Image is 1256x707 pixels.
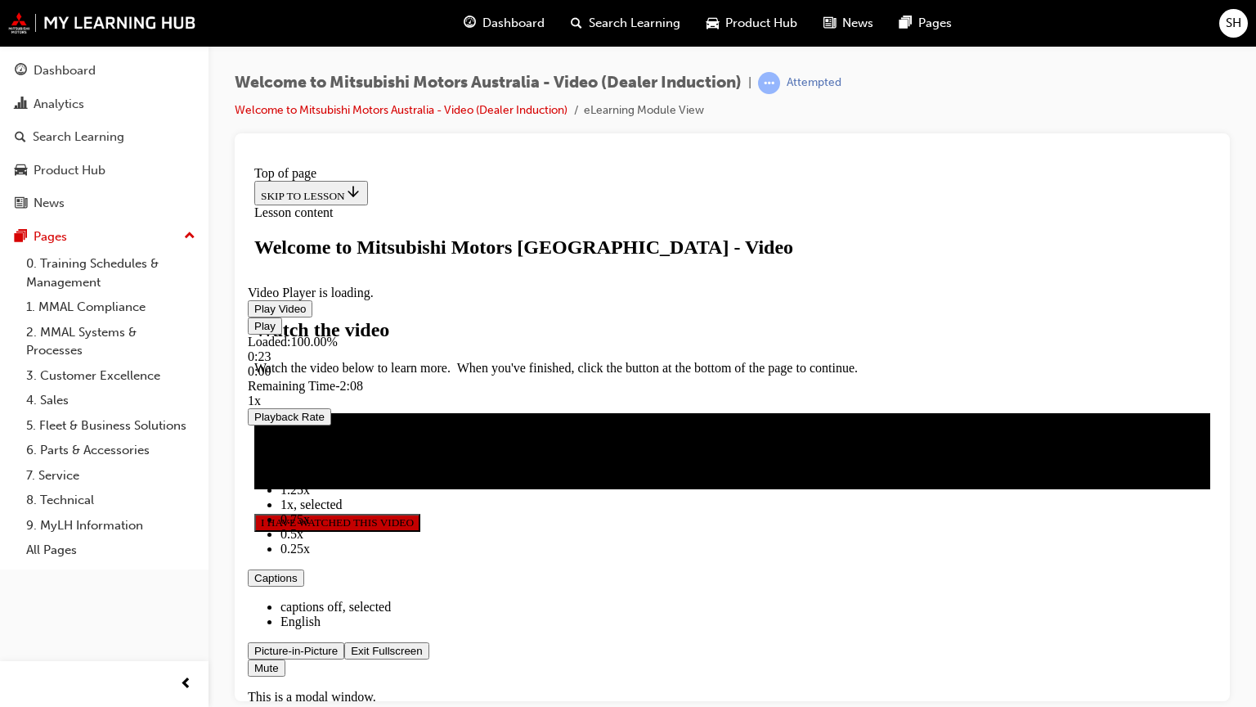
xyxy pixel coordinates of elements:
span: pages-icon [899,13,912,34]
a: 0. Training Schedules & Management [20,251,202,295]
span: | [748,74,751,92]
div: News [34,194,65,213]
span: News [842,14,873,33]
a: News [7,188,202,218]
div: Dashboard [34,61,96,80]
span: news-icon [15,196,27,211]
div: Analytics [34,95,84,114]
button: Pages [7,222,202,252]
div: Video player [39,291,930,292]
button: SH [1219,9,1248,38]
span: chart-icon [15,97,27,112]
span: Product Hub [725,14,797,33]
a: Welcome to Mitsubishi Motors Australia - Video (Dealer Induction) [235,103,567,117]
span: car-icon [15,164,27,178]
a: search-iconSearch Learning [558,7,693,40]
span: Welcome to Mitsubishi Motors Australia - Video (Dealer Induction) [235,74,742,92]
a: 6. Parts & Accessories [20,438,202,463]
span: search-icon [571,13,582,34]
span: learningRecordVerb_ATTEMPT-icon [758,72,780,94]
span: pages-icon [15,230,27,245]
a: car-iconProduct Hub [693,7,810,40]
a: Product Hub [7,155,202,186]
span: guage-icon [464,13,476,34]
a: 7. Service [20,463,202,489]
a: guage-iconDashboard [451,7,558,40]
a: 4. Sales [20,388,202,413]
span: guage-icon [15,64,27,79]
div: Product Hub [34,161,105,180]
span: car-icon [706,13,719,34]
img: mmal [8,12,196,34]
a: Dashboard [7,56,202,86]
span: search-icon [15,130,26,145]
span: up-icon [184,226,195,247]
a: pages-iconPages [886,7,965,40]
div: Pages [34,227,67,246]
a: 9. MyLH Information [20,513,202,538]
a: All Pages [20,538,202,563]
span: Search Learning [589,14,680,33]
a: 1. MMAL Compliance [20,295,202,320]
button: DashboardAnalyticsSearch LearningProduct HubNews [7,52,202,222]
span: news-icon [823,13,836,34]
span: SH [1226,14,1241,33]
div: Attempted [787,75,841,91]
span: Pages [918,14,952,33]
a: 3. Customer Excellence [20,363,202,389]
span: Dashboard [482,14,545,33]
a: Search Learning [7,122,202,152]
li: eLearning Module View [584,101,704,120]
a: 5. Fleet & Business Solutions [20,413,202,439]
a: 8. Technical [20,488,202,513]
a: 2. MMAL Systems & Processes [20,320,202,363]
a: Analytics [7,89,202,119]
div: Search Learning [33,128,124,146]
span: prev-icon [180,674,192,695]
a: news-iconNews [810,7,886,40]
